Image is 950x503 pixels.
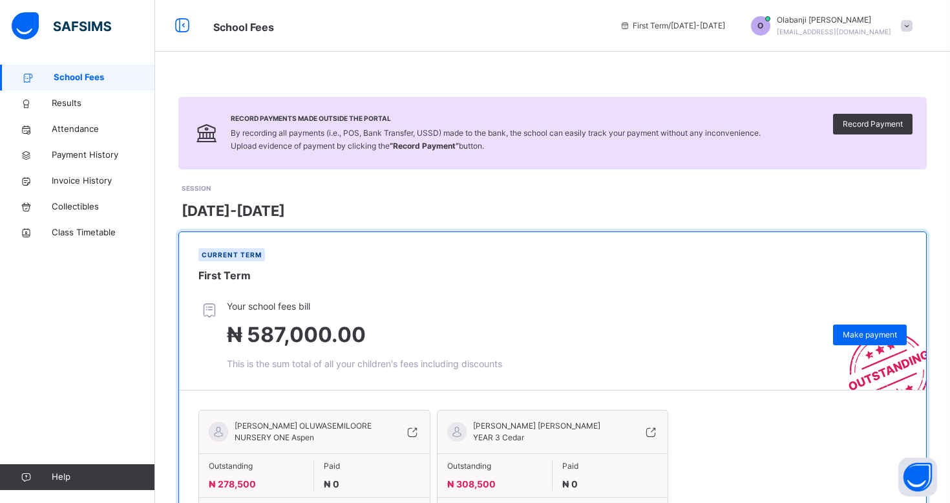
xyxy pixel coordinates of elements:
span: NURSERY ONE Aspen [235,433,314,442]
span: Collectibles [52,200,155,213]
span: ₦ 0 [562,478,578,489]
span: Make payment [843,329,897,341]
span: Outstanding [447,460,542,472]
div: OlabanjiOlayinka [738,14,919,37]
span: By recording all payments (i.e., POS, Bank Transfer, USSD) made to the bank, the school can easil... [231,128,761,151]
span: session/term information [620,20,725,32]
span: Outstanding [209,460,304,472]
span: O [757,20,763,32]
span: [EMAIL_ADDRESS][DOMAIN_NAME] [777,28,891,36]
span: This is the sum total of all your children's fees including discounts [227,358,502,369]
span: Paid [324,460,419,472]
span: Record Payment [843,118,903,130]
span: YEAR 3 Cedar [473,433,524,442]
span: Attendance [52,123,155,136]
b: “Record Payment” [390,141,459,151]
span: School Fees [54,71,155,84]
span: Record Payments Made Outside the Portal [231,114,761,123]
span: First Term [198,269,251,282]
span: ₦ 587,000.00 [227,322,366,347]
span: Help [52,471,154,484]
span: [DATE]-[DATE] [182,200,285,222]
span: ₦ 278,500 [209,478,256,489]
span: SESSION [182,184,211,192]
span: ₦ 308,500 [447,478,496,489]
span: School Fees [213,21,274,34]
span: Class Timetable [52,226,155,239]
span: [PERSON_NAME] [PERSON_NAME] [473,420,600,432]
span: Your school fees bill [227,299,502,313]
span: ₦ 0 [324,478,339,489]
span: Payment History [52,149,155,162]
span: Results [52,97,155,110]
span: Invoice History [52,175,155,187]
button: Open asap [898,458,937,497]
span: Olabanji [PERSON_NAME] [777,14,891,26]
img: outstanding-stamp.3c148f88c3ebafa6da95868fa43343a1.svg [832,316,926,390]
span: [PERSON_NAME] OLUWASEMILOORE [235,420,372,432]
img: safsims [12,12,111,39]
span: Paid [562,460,658,472]
span: Current term [202,251,262,259]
